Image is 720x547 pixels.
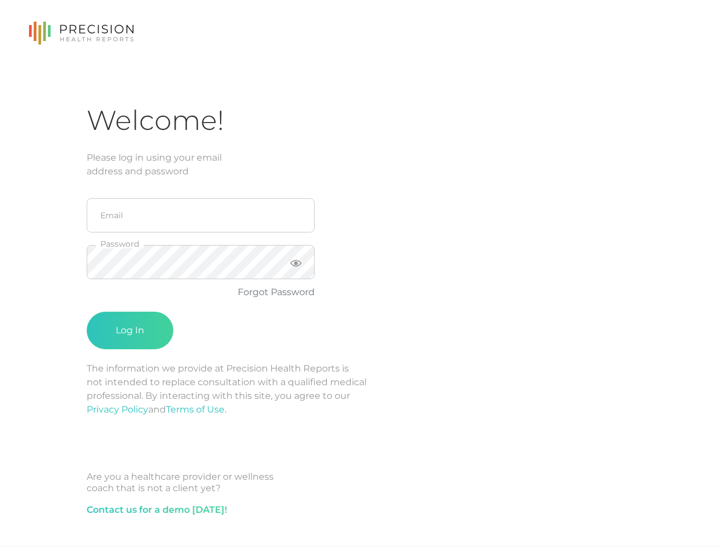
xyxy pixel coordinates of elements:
[87,503,227,517] a: Contact us for a demo [DATE]!
[166,404,226,415] a: Terms of Use.
[238,287,315,297] a: Forgot Password
[87,362,633,417] p: The information we provide at Precision Health Reports is not intended to replace consultation wi...
[87,151,633,178] div: Please log in using your email address and password
[87,104,633,137] h1: Welcome!
[87,198,315,232] input: Email
[87,471,633,494] div: Are you a healthcare provider or wellness coach that is not a client yet?
[87,312,173,349] button: Log In
[87,404,148,415] a: Privacy Policy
